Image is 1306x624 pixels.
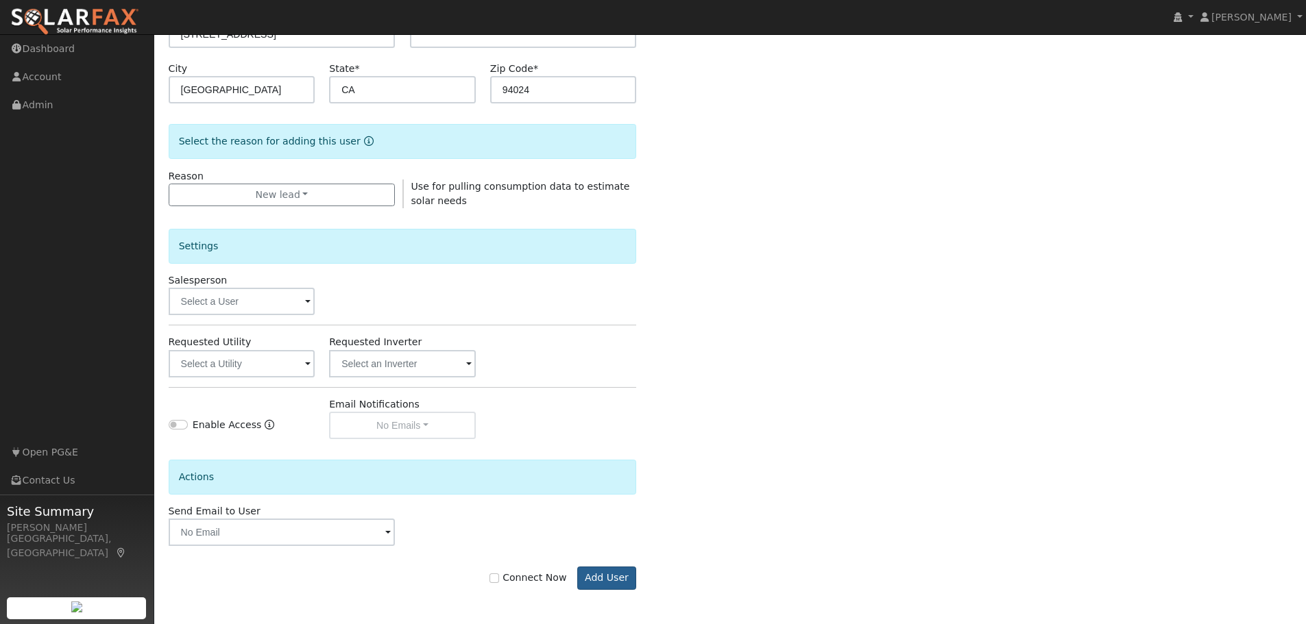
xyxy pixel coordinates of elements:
a: Reason for new user [361,136,374,147]
label: State [329,62,359,76]
label: Salesperson [169,273,228,288]
span: Required [533,63,538,74]
div: Select the reason for adding this user [169,124,637,159]
span: [PERSON_NAME] [1211,12,1292,23]
label: City [169,62,188,76]
input: Connect Now [489,573,499,583]
a: Enable Access [265,418,274,439]
div: Actions [169,460,637,495]
div: [GEOGRAPHIC_DATA], [GEOGRAPHIC_DATA] [7,532,147,560]
input: Select a Utility [169,350,315,377]
div: Settings [169,229,637,264]
a: Map [115,547,128,558]
label: Requested Inverter [329,335,422,349]
label: Connect Now [489,571,566,585]
img: retrieve [71,601,82,612]
div: [PERSON_NAME] [7,521,147,535]
span: Required [354,63,359,74]
label: Send Email to User [169,504,261,519]
button: Add User [577,566,637,590]
span: Site Summary [7,502,147,521]
label: Zip Code [490,62,538,76]
input: Select a User [169,288,315,315]
input: Select an Inverter [329,350,476,377]
label: Reason [169,169,204,184]
span: Use for pulling consumption data to estimate solar needs [411,181,630,206]
button: New lead [169,184,396,207]
input: No Email [169,519,396,546]
label: Requested Utility [169,335,252,349]
label: Enable Access [193,418,262,432]
img: SolarFax [10,8,139,36]
label: Email Notifications [329,397,420,412]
